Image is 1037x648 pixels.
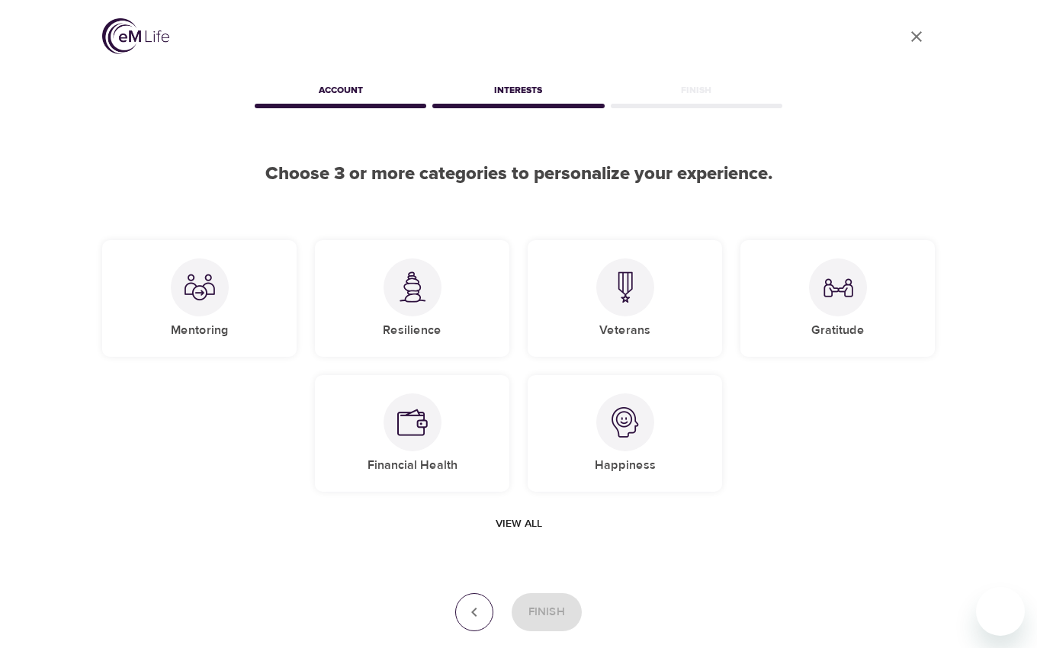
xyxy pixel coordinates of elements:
div: Financial HealthFinancial Health [315,375,509,492]
div: VeteransVeterans [528,240,722,357]
div: ResilienceResilience [315,240,509,357]
div: MentoringMentoring [102,240,297,357]
img: Veterans [610,271,640,303]
img: Gratitude [823,272,853,303]
img: Resilience [397,271,428,303]
img: logo [102,18,169,54]
div: HappinessHappiness [528,375,722,492]
h5: Resilience [383,322,441,338]
div: GratitudeGratitude [740,240,935,357]
h5: Happiness [595,457,656,473]
img: Happiness [610,407,640,438]
h5: Veterans [599,322,650,338]
img: Financial Health [397,407,428,438]
button: View all [490,510,548,538]
span: View all [496,515,542,534]
a: close [898,18,935,55]
h5: Gratitude [811,322,865,338]
h5: Mentoring [171,322,229,338]
iframe: Button to launch messaging window [976,587,1025,636]
h2: Choose 3 or more categories to personalize your experience. [102,163,935,185]
img: Mentoring [185,272,215,303]
h5: Financial Health [368,457,457,473]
